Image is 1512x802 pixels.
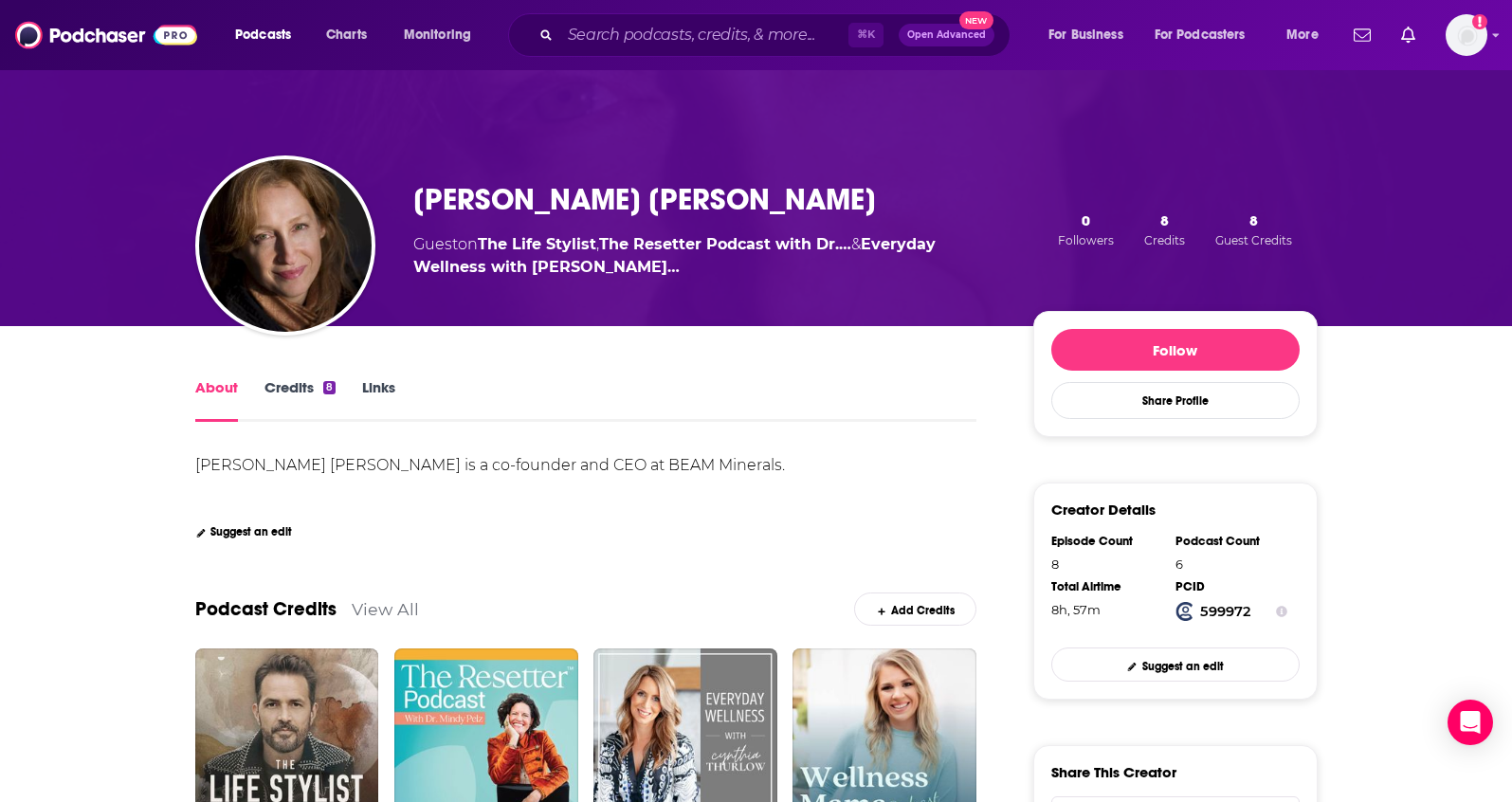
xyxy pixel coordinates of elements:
[1249,211,1258,229] span: 8
[195,597,337,621] a: Podcast Credits
[526,13,1029,57] div: Search podcasts, credits, & more...
[1276,602,1287,621] button: Show Info
[1052,210,1120,248] button: 0Followers
[458,235,596,253] span: on
[1142,20,1273,50] button: open menu
[1175,579,1287,594] div: PCID
[1144,233,1185,247] span: Credits
[1051,763,1176,781] h3: Share This Creator
[1210,210,1298,248] button: 8Guest Credits
[596,235,599,253] span: ,
[323,381,336,394] div: 8
[599,235,851,253] a: The Resetter Podcast with Dr. Mindy Pelz
[1200,603,1251,620] strong: 599972
[1051,382,1300,419] button: Share Profile
[1446,14,1487,56] img: User Profile
[851,235,861,253] span: &
[1215,233,1292,247] span: Guest Credits
[907,30,986,40] span: Open Advanced
[1051,602,1101,617] span: 8 hours, 57 minutes, 17 seconds
[1139,210,1191,248] button: 8Credits
[1286,22,1319,48] span: More
[1273,20,1342,50] button: open menu
[1051,556,1163,572] div: 8
[362,378,395,422] a: Links
[15,17,197,53] img: Podchaser - Follow, Share and Rate Podcasts
[478,235,596,253] a: The Life Stylist
[1051,647,1300,681] a: Suggest an edit
[1175,602,1194,621] img: Podchaser Creator ID logo
[899,24,994,46] button: Open AdvancedNew
[413,235,936,276] a: Everyday Wellness with Cynthia Thurlow ™
[1155,22,1246,48] span: For Podcasters
[352,599,419,619] a: View All
[1035,20,1147,50] button: open menu
[1048,22,1123,48] span: For Business
[959,11,993,29] span: New
[1051,579,1163,594] div: Total Airtime
[1175,534,1287,549] div: Podcast Count
[1051,329,1300,371] button: Follow
[854,592,976,626] a: Add Credits
[413,235,458,253] span: Guest
[235,22,291,48] span: Podcasts
[1175,556,1287,572] div: 6
[1346,19,1378,51] a: Show notifications dropdown
[314,20,378,50] a: Charts
[1082,211,1090,229] span: 0
[1058,233,1114,247] span: Followers
[222,20,316,50] button: open menu
[391,20,496,50] button: open menu
[1472,14,1487,29] svg: Add a profile image
[195,378,238,422] a: About
[326,22,367,48] span: Charts
[264,378,336,422] a: Credits8
[1160,211,1169,229] span: 8
[1446,14,1487,56] span: Logged in as kochristina
[848,23,884,47] span: ⌘ K
[1051,534,1163,549] div: Episode Count
[404,22,471,48] span: Monitoring
[1446,14,1487,56] button: Show profile menu
[195,525,293,538] a: Suggest an edit
[413,181,876,218] h1: [PERSON_NAME] [PERSON_NAME]
[199,159,372,332] img: Caroline Alan
[1051,501,1156,519] h3: Creator Details
[1448,700,1493,745] div: Open Intercom Messenger
[560,20,848,50] input: Search podcasts, credits, & more...
[195,456,785,474] div: [PERSON_NAME] [PERSON_NAME] is a co-founder and CEO at BEAM Minerals.
[1394,19,1423,51] a: Show notifications dropdown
